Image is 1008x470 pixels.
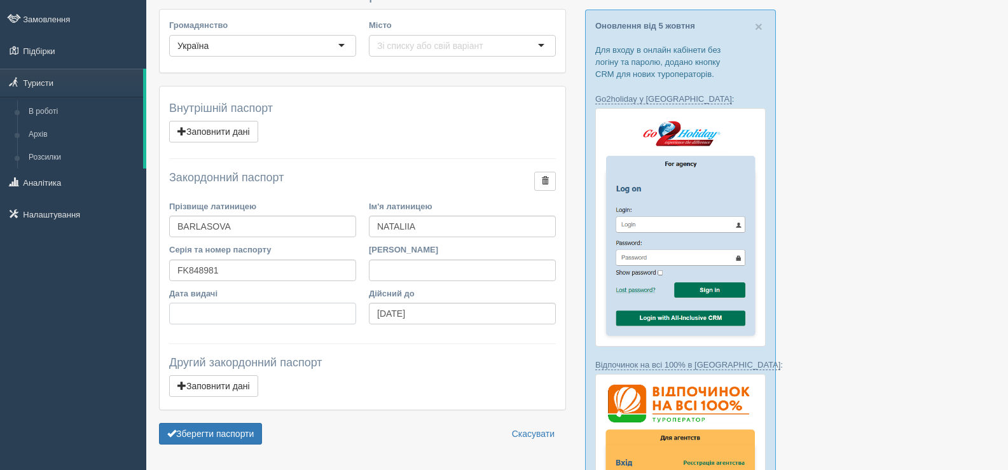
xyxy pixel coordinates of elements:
[169,200,356,212] label: Прізвище латиницею
[595,94,732,104] a: Go2holiday у [GEOGRAPHIC_DATA]
[23,146,143,169] a: Розсилки
[755,19,763,34] span: ×
[169,102,556,115] h4: Внутрішній паспорт
[23,123,143,146] a: Архів
[595,21,695,31] a: Оновлення від 5 жовтня
[177,39,209,52] div: Україна
[595,93,766,105] p: :
[159,423,262,445] button: Зберегти паспорти
[169,121,258,142] button: Заповнити дані
[595,360,780,370] a: Відпочинок на всі 100% в [GEOGRAPHIC_DATA]
[169,357,556,370] h4: Другий закордонний паспорт
[169,19,356,31] label: Громадянство
[595,108,766,347] img: go2holiday-login-via-crm-for-travel-agents.png
[369,200,556,212] label: Ім'я латиницею
[755,20,763,33] button: Close
[169,287,356,300] label: Дата видачі
[169,244,356,256] label: Серія та номер паспорту
[377,39,488,52] input: Зі списку або свій варіант
[169,375,258,397] button: Заповнити дані
[369,287,556,300] label: Дійсний до
[169,172,556,194] h4: Закордонний паспорт
[369,244,556,256] label: [PERSON_NAME]
[595,359,766,371] p: :
[369,19,556,31] label: Місто
[23,100,143,123] a: В роботі
[595,44,766,80] p: Для входу в онлайн кабінети без логіну та паролю, додано кнопку CRM для нових туроператорів.
[504,423,563,445] a: Скасувати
